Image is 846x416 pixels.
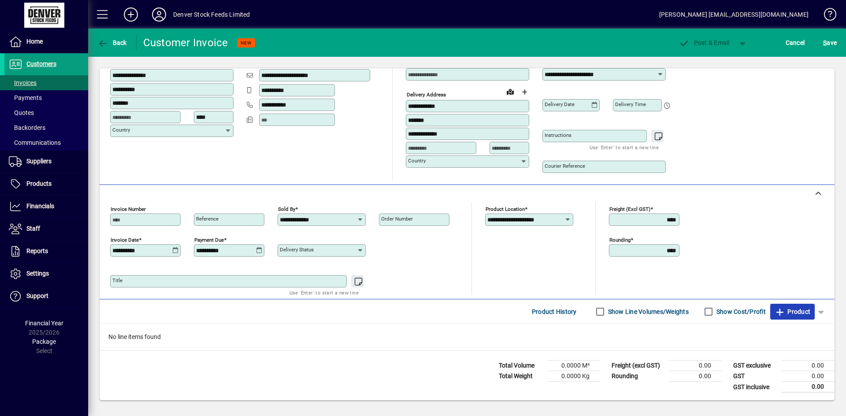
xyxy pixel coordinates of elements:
label: Show Line Volumes/Weights [606,307,689,316]
span: Communications [9,139,61,146]
a: Settings [4,263,88,285]
span: Products [26,180,52,187]
mat-label: Title [112,277,122,283]
mat-label: Order number [381,216,413,222]
mat-label: Reference [196,216,219,222]
td: 0.00 [782,361,835,371]
button: Profile [145,7,173,22]
span: ave [823,36,837,50]
span: Staff [26,225,40,232]
span: Product [775,305,810,319]
mat-label: Country [112,127,130,133]
td: 0.0000 Kg [547,371,600,382]
span: Customers [26,60,56,67]
mat-label: Delivery date [545,101,575,107]
button: Back [95,35,129,51]
mat-hint: Use 'Enter' to start a new line [590,142,659,152]
a: Support [4,285,88,307]
button: Copy to Delivery address [222,54,236,68]
mat-label: Delivery status [280,247,314,253]
td: GST exclusive [729,361,782,371]
span: Home [26,38,43,45]
span: Product History [532,305,577,319]
mat-label: Product location [486,206,525,212]
span: Settings [26,270,49,277]
mat-label: Courier Reference [545,163,585,169]
a: Payments [4,90,88,105]
td: Freight (excl GST) [607,361,669,371]
a: Backorders [4,120,88,135]
a: Financials [4,195,88,217]
span: Package [32,338,56,345]
td: Total Weight [494,371,547,382]
button: Save [821,35,839,51]
a: Products [4,173,88,195]
mat-label: Country [408,158,426,164]
td: Rounding [607,371,669,382]
mat-hint: Use 'Enter' to start a new line [289,287,359,298]
mat-label: Delivery time [615,101,646,107]
a: View on map [503,85,517,99]
button: Add [117,7,145,22]
mat-label: Invoice date [111,237,139,243]
button: Post & Email [674,35,734,51]
div: [PERSON_NAME] [EMAIL_ADDRESS][DOMAIN_NAME] [659,7,809,22]
span: Reports [26,247,48,254]
td: 0.00 [669,371,722,382]
span: NEW [241,40,252,46]
mat-label: Instructions [545,132,571,138]
span: ost & Email [679,39,730,46]
td: Total Volume [494,361,547,371]
mat-label: Freight (excl GST) [609,206,650,212]
span: P [694,39,698,46]
span: Back [97,39,127,46]
a: Home [4,31,88,53]
span: Quotes [9,109,34,116]
button: Cancel [783,35,807,51]
label: Show Cost/Profit [715,307,766,316]
span: Financials [26,202,54,210]
td: 0.00 [782,371,835,382]
td: 0.00 [669,361,722,371]
app-page-header-button: Back [88,35,137,51]
td: 0.0000 M³ [547,361,600,371]
mat-label: Rounding [609,237,631,243]
td: 0.00 [782,382,835,393]
button: Choose address [517,85,531,99]
mat-label: Invoice number [111,206,146,212]
span: Payments [9,94,42,101]
button: Product [770,304,815,320]
span: Financial Year [25,320,63,327]
mat-label: Sold by [278,206,295,212]
a: Knowledge Base [817,2,835,30]
span: Support [26,292,48,299]
a: Suppliers [4,151,88,173]
a: Staff [4,218,88,240]
a: Quotes [4,105,88,120]
a: Reports [4,240,88,262]
span: S [823,39,827,46]
a: Invoices [4,75,88,90]
span: Cancel [786,36,805,50]
div: Denver Stock Feeds Limited [173,7,250,22]
td: GST inclusive [729,382,782,393]
div: Customer Invoice [143,36,228,50]
span: Suppliers [26,158,52,165]
span: Invoices [9,79,37,86]
a: Communications [4,135,88,150]
td: GST [729,371,782,382]
span: Backorders [9,124,45,131]
div: No line items found [100,324,835,350]
mat-label: Payment due [194,237,224,243]
button: Product History [528,304,580,320]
